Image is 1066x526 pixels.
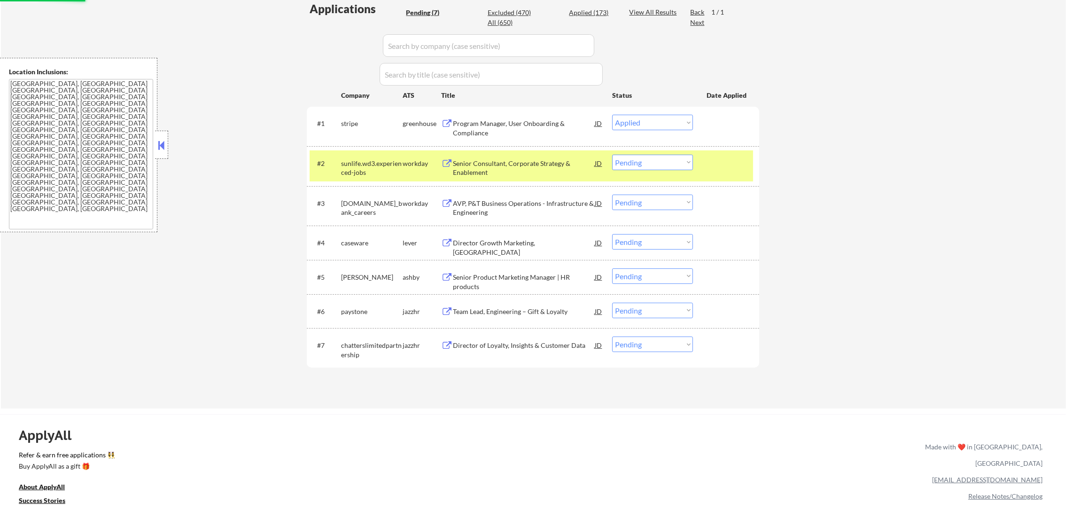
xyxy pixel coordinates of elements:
[932,476,1043,484] a: [EMAIL_ADDRESS][DOMAIN_NAME]
[317,273,334,282] div: #5
[341,238,403,248] div: caseware
[19,462,113,473] a: Buy ApplyAll as a gift 🎁
[403,159,441,168] div: workday
[341,119,403,128] div: stripe
[968,492,1043,500] a: Release Notes/Changelog
[341,341,403,359] div: chatterslimitedpartnership
[19,482,78,494] a: About ApplyAll
[594,268,603,285] div: JD
[453,159,595,177] div: Senior Consultant, Corporate Strategy & Enablement
[317,159,334,168] div: #2
[19,496,78,508] a: Success Stories
[629,8,679,17] div: View All Results
[453,273,595,291] div: Senior Product Marketing Manager | HR products
[380,63,603,86] input: Search by title (case sensitive)
[9,67,154,77] div: Location Inclusions:
[403,91,441,100] div: ATS
[453,238,595,257] div: Director Growth Marketing, [GEOGRAPHIC_DATA]
[341,307,403,316] div: paystone
[317,238,334,248] div: #4
[488,8,535,17] div: Excluded (470)
[690,8,705,17] div: Back
[690,18,705,27] div: Next
[569,8,616,17] div: Applied (173)
[341,199,403,217] div: [DOMAIN_NAME]_bank_careers
[317,341,334,350] div: #7
[341,273,403,282] div: [PERSON_NAME]
[19,496,65,504] u: Success Stories
[453,341,595,350] div: Director of Loyalty, Insights & Customer Data
[711,8,733,17] div: 1 / 1
[317,199,334,208] div: #3
[594,303,603,320] div: JD
[594,115,603,132] div: JD
[403,199,441,208] div: workday
[19,463,113,470] div: Buy ApplyAll as a gift 🎁
[441,91,603,100] div: Title
[341,91,403,100] div: Company
[403,119,441,128] div: greenhouse
[594,195,603,212] div: JD
[403,307,441,316] div: jazzhr
[921,439,1043,471] div: Made with ❤️ in [GEOGRAPHIC_DATA], [GEOGRAPHIC_DATA]
[612,86,693,103] div: Status
[594,337,603,353] div: JD
[453,307,595,316] div: Team Lead, Engineering – Gift & Loyalty
[406,8,453,17] div: Pending (7)
[594,155,603,172] div: JD
[383,34,594,57] input: Search by company (case sensitive)
[594,234,603,251] div: JD
[317,307,334,316] div: #6
[453,119,595,137] div: Program Manager, User Onboarding & Compliance
[488,18,535,27] div: All (650)
[317,119,334,128] div: #1
[403,273,441,282] div: ashby
[707,91,748,100] div: Date Applied
[341,159,403,177] div: sunlife.wd3.experienced-jobs
[19,483,65,491] u: About ApplyAll
[403,238,441,248] div: lever
[19,427,82,443] div: ApplyAll
[403,341,441,350] div: jazzhr
[19,452,729,462] a: Refer & earn free applications 👯‍♀️
[453,199,595,217] div: AVP, P&T Business Operations - Infrastructure & Engineering
[310,3,403,15] div: Applications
